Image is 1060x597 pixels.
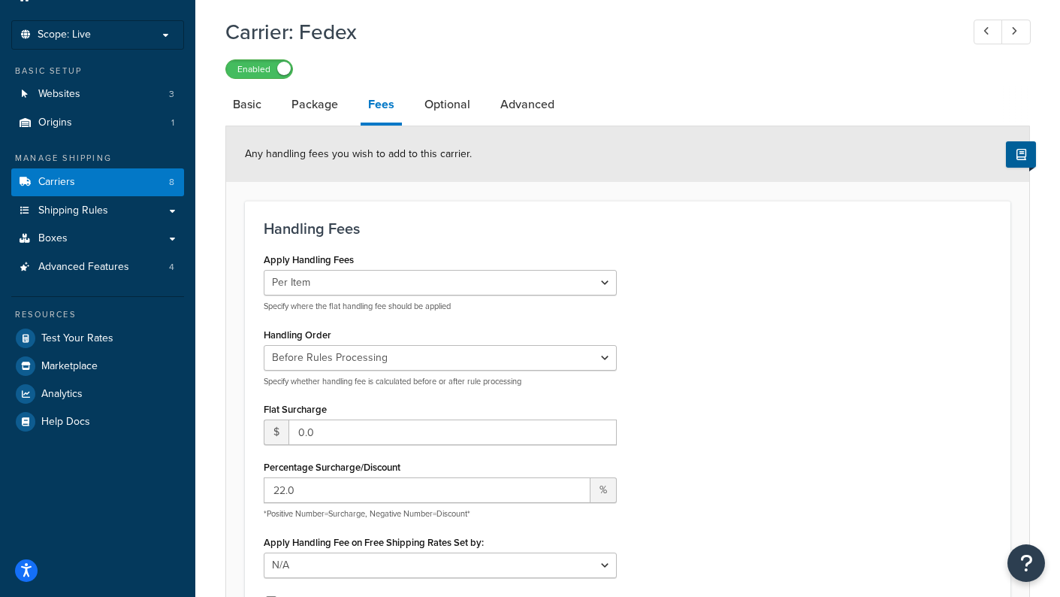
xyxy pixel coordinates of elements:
[361,86,402,126] a: Fees
[11,168,184,196] a: Carriers8
[11,380,184,408] a: Analytics
[38,232,68,245] span: Boxes
[38,261,129,274] span: Advanced Features
[11,408,184,435] a: Help Docs
[264,376,617,387] p: Specify whether handling fee is calculated before or after rule processing
[41,388,83,401] span: Analytics
[41,332,113,345] span: Test Your Rates
[11,65,184,77] div: Basic Setup
[1001,20,1031,44] a: Next Record
[264,329,331,341] label: Handling Order
[11,197,184,225] a: Shipping Rules
[264,420,288,445] span: $
[169,88,174,101] span: 3
[590,477,617,503] span: %
[264,537,484,548] label: Apply Handling Fee on Free Shipping Rates Set by:
[38,176,75,189] span: Carriers
[11,308,184,321] div: Resources
[417,86,478,123] a: Optional
[974,20,1003,44] a: Previous Record
[38,117,72,129] span: Origins
[11,168,184,196] li: Carriers
[169,261,174,274] span: 4
[225,17,946,47] h1: Carrier: Fedex
[171,117,174,129] span: 1
[11,325,184,352] a: Test Your Rates
[284,86,346,123] a: Package
[11,109,184,137] li: Origins
[11,109,184,137] a: Origins1
[493,86,562,123] a: Advanced
[1006,141,1036,168] button: Show Help Docs
[11,253,184,281] li: Advanced Features
[264,462,400,473] label: Percentage Surcharge/Discount
[226,60,292,78] label: Enabled
[264,508,617,520] p: *Positive Number=Surcharge, Negative Number=Discount*
[225,86,269,123] a: Basic
[41,360,98,373] span: Marketplace
[169,176,174,189] span: 8
[245,146,472,162] span: Any handling fees you wish to add to this carrier.
[11,152,184,165] div: Manage Shipping
[38,88,80,101] span: Websites
[264,301,617,312] p: Specify where the flat handling fee should be applied
[38,205,108,217] span: Shipping Rules
[264,404,327,415] label: Flat Surcharge
[11,225,184,253] a: Boxes
[264,220,992,237] h3: Handling Fees
[41,416,90,429] span: Help Docs
[264,254,354,265] label: Apply Handling Fees
[11,80,184,108] a: Websites3
[1007,544,1045,582] button: Open Resource Center
[11,80,184,108] li: Websites
[11,253,184,281] a: Advanced Features4
[11,353,184,380] a: Marketplace
[38,29,91,41] span: Scope: Live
